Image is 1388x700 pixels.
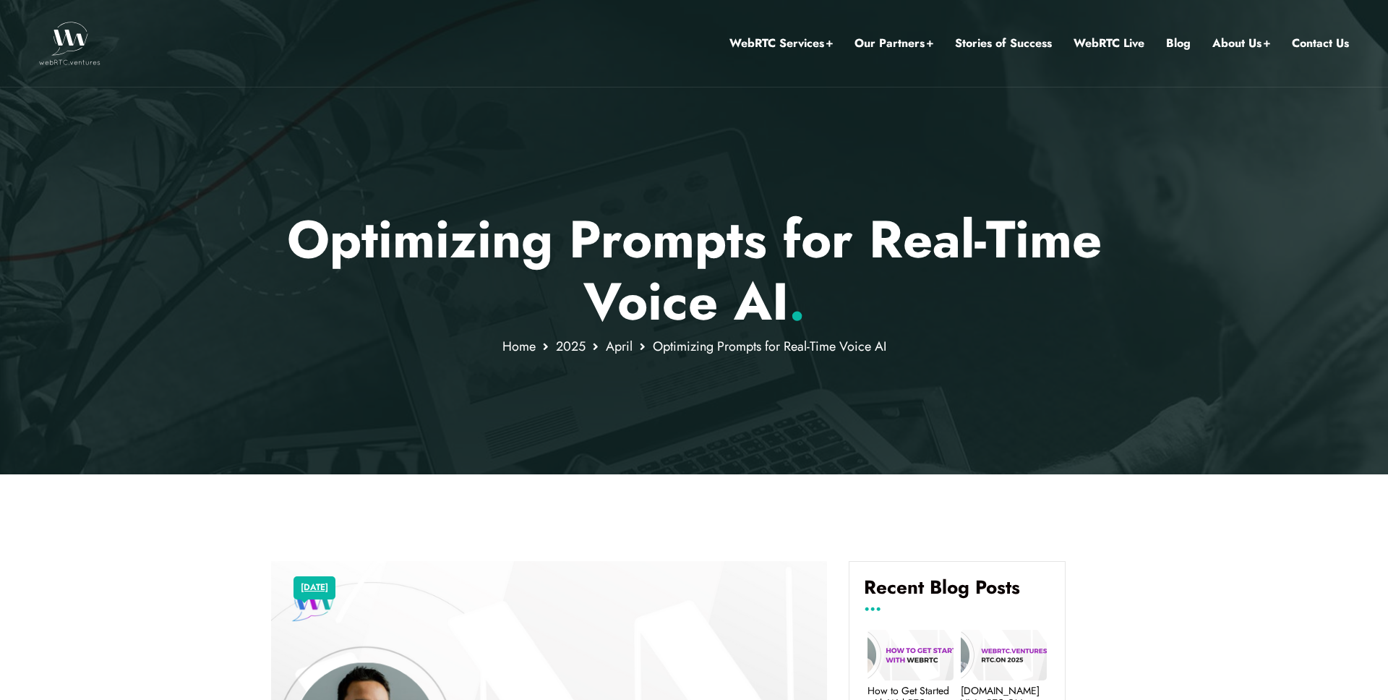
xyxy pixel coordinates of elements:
[729,34,833,53] a: WebRTC Services
[1292,34,1349,53] a: Contact Us
[271,208,1118,333] p: Optimizing Prompts for Real-Time Voice AI
[789,264,805,339] span: .
[1166,34,1191,53] a: Blog
[301,579,328,597] a: [DATE]
[864,576,1050,610] h4: Recent Blog Posts
[1212,34,1270,53] a: About Us
[653,337,886,356] span: Optimizing Prompts for Real-Time Voice AI
[854,34,933,53] a: Our Partners
[39,22,100,65] img: WebRTC.ventures
[955,34,1052,53] a: Stories of Success
[502,337,536,356] a: Home
[1074,34,1144,53] a: WebRTC Live
[606,337,633,356] a: April
[556,337,586,356] a: 2025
